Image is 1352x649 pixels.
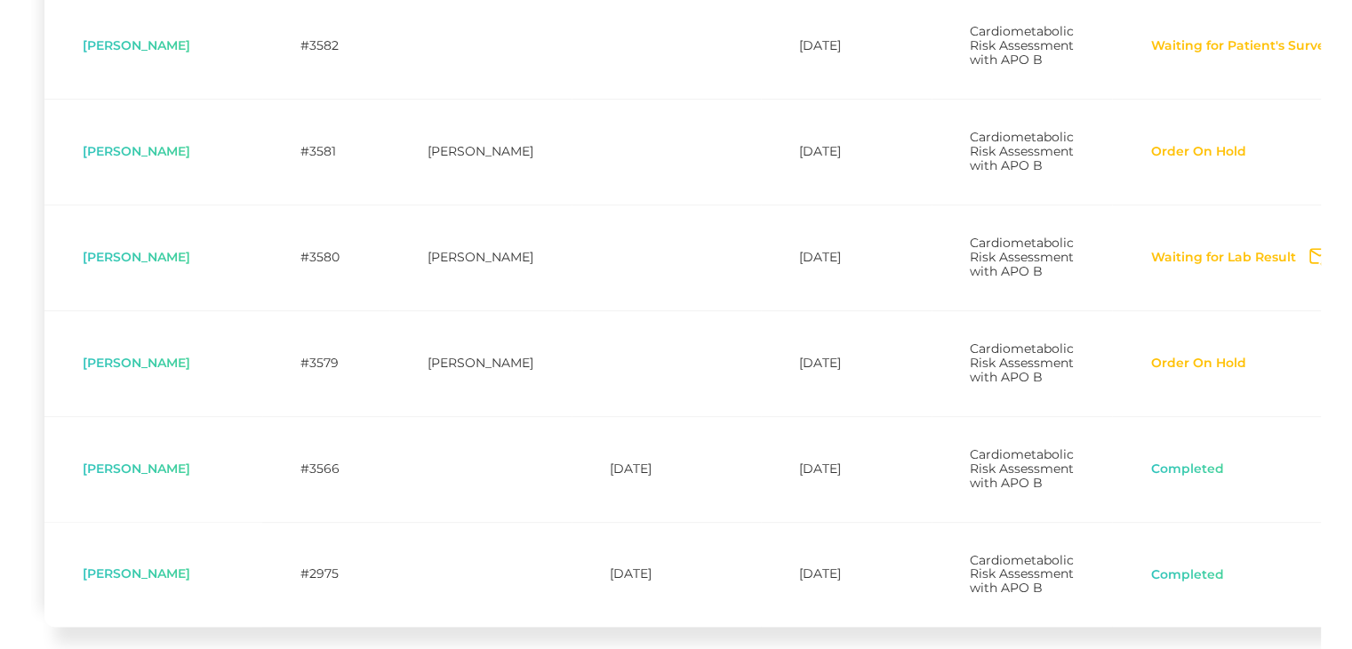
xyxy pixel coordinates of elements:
[1150,249,1297,267] button: Waiting for Lab Result
[970,446,1074,491] span: Cardiometabolic Risk Assessment with APO B
[262,204,389,310] td: #3580
[1150,143,1247,161] button: Order On Hold
[389,99,572,204] td: [PERSON_NAME]
[83,565,190,581] span: [PERSON_NAME]
[389,204,572,310] td: [PERSON_NAME]
[970,235,1074,279] span: Cardiometabolic Risk Assessment with APO B
[262,310,389,416] td: #3579
[83,461,190,477] span: [PERSON_NAME]
[83,249,190,265] span: [PERSON_NAME]
[761,416,932,522] td: [DATE]
[262,416,389,522] td: #3566
[83,355,190,371] span: [PERSON_NAME]
[1309,248,1330,267] svg: Send Notification
[970,23,1074,68] span: Cardiometabolic Risk Assessment with APO B
[1150,461,1225,478] button: Completed
[761,99,932,204] td: [DATE]
[572,416,761,522] td: [DATE]
[970,129,1074,173] span: Cardiometabolic Risk Assessment with APO B
[761,204,932,310] td: [DATE]
[572,522,761,628] td: [DATE]
[970,552,1074,597] span: Cardiometabolic Risk Assessment with APO B
[1150,37,1333,55] button: Waiting for Patient's Survey
[1150,355,1247,373] button: Order On Hold
[761,310,932,416] td: [DATE]
[1150,566,1225,584] button: Completed
[389,310,572,416] td: [PERSON_NAME]
[262,522,389,628] td: #2975
[262,99,389,204] td: #3581
[970,341,1074,385] span: Cardiometabolic Risk Assessment with APO B
[83,37,190,53] span: [PERSON_NAME]
[761,522,932,628] td: [DATE]
[83,143,190,159] span: [PERSON_NAME]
